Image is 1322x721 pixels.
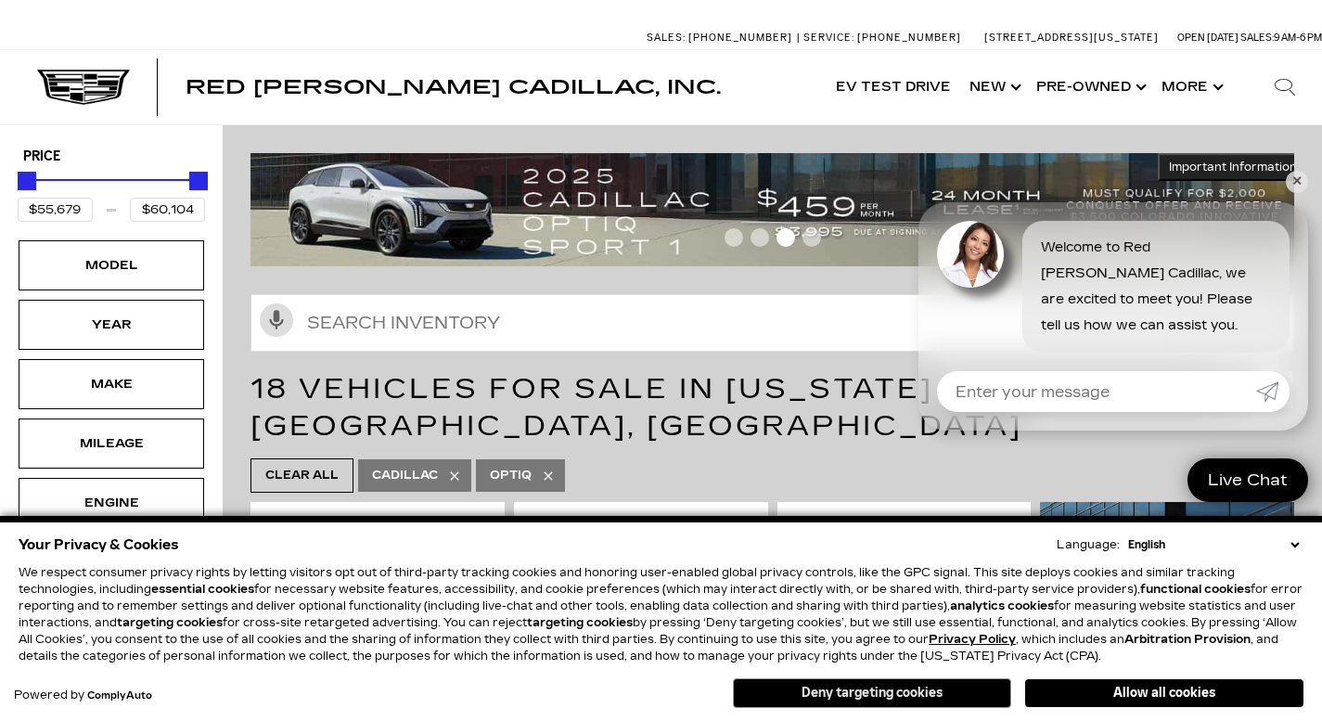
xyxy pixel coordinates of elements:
h5: Price [23,148,199,165]
div: Mileage [65,433,158,454]
span: Your Privacy & Cookies [19,532,179,558]
input: Enter your message [937,371,1256,412]
span: Red [PERSON_NAME] Cadillac, Inc. [186,76,721,98]
a: Privacy Policy [929,633,1016,646]
p: We respect consumer privacy rights by letting visitors opt out of third-party tracking cookies an... [19,564,1303,664]
span: Go to slide 3 [777,228,795,247]
span: Cadillac [372,464,438,487]
strong: functional cookies [1140,583,1251,596]
button: Allow all cookies [1025,679,1303,707]
div: Engine [65,493,158,513]
span: Optiq [490,464,532,487]
a: Service: [PHONE_NUMBER] [797,32,966,43]
input: Search Inventory [250,294,1294,352]
div: MakeMake [19,359,204,409]
span: Go to slide 4 [802,228,821,247]
div: Price [18,165,205,222]
a: ComplyAuto [87,690,152,702]
input: Maximum [130,198,205,222]
strong: essential cookies [151,583,254,596]
div: Maximum Price [189,172,208,190]
strong: analytics cookies [950,599,1054,612]
span: 18 Vehicles for Sale in [US_STATE][GEOGRAPHIC_DATA], [GEOGRAPHIC_DATA] [250,372,1022,443]
div: Minimum Price [18,172,36,190]
a: EV Test Drive [827,50,960,124]
select: Language Select [1123,536,1303,553]
a: [STREET_ADDRESS][US_STATE] [984,32,1159,44]
button: Deny targeting cookies [733,678,1011,708]
a: Sales: [PHONE_NUMBER] [647,32,797,43]
div: Make [65,374,158,394]
div: Welcome to Red [PERSON_NAME] Cadillac, we are excited to meet you! Please tell us how we can assi... [1022,221,1290,353]
a: Live Chat [1187,458,1308,502]
span: Service: [803,32,854,44]
span: Clear All [265,464,339,487]
a: Pre-Owned [1027,50,1152,124]
img: Agent profile photo [937,221,1004,288]
strong: Arbitration Provision [1124,633,1251,646]
span: Sales: [1240,32,1274,44]
span: [PHONE_NUMBER] [857,32,961,44]
span: Open [DATE] [1177,32,1239,44]
strong: targeting cookies [117,616,223,629]
span: Sales: [647,32,686,44]
a: Submit [1256,371,1290,412]
span: Important Information [1169,160,1297,174]
span: Live Chat [1199,470,1297,491]
div: Powered by [14,689,152,702]
img: 2508-August-FOM-OPTIQ-Lease9 [250,153,1308,266]
div: ModelModel [19,240,204,290]
div: Year [65,315,158,335]
span: [PHONE_NUMBER] [688,32,792,44]
a: New [960,50,1027,124]
input: Minimum [18,198,93,222]
img: Cadillac Dark Logo with Cadillac White Text [37,70,130,105]
div: YearYear [19,300,204,350]
button: More [1152,50,1229,124]
div: MileageMileage [19,418,204,469]
div: Model [65,255,158,276]
span: Go to slide 2 [751,228,769,247]
a: Red [PERSON_NAME] Cadillac, Inc. [186,78,721,97]
span: Go to slide 1 [725,228,743,247]
div: Language: [1057,539,1120,550]
span: 9 AM-6 PM [1274,32,1322,44]
svg: Click to toggle on voice search [260,303,293,337]
div: EngineEngine [19,478,204,528]
button: Important Information [1158,153,1308,181]
strong: targeting cookies [527,616,633,629]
